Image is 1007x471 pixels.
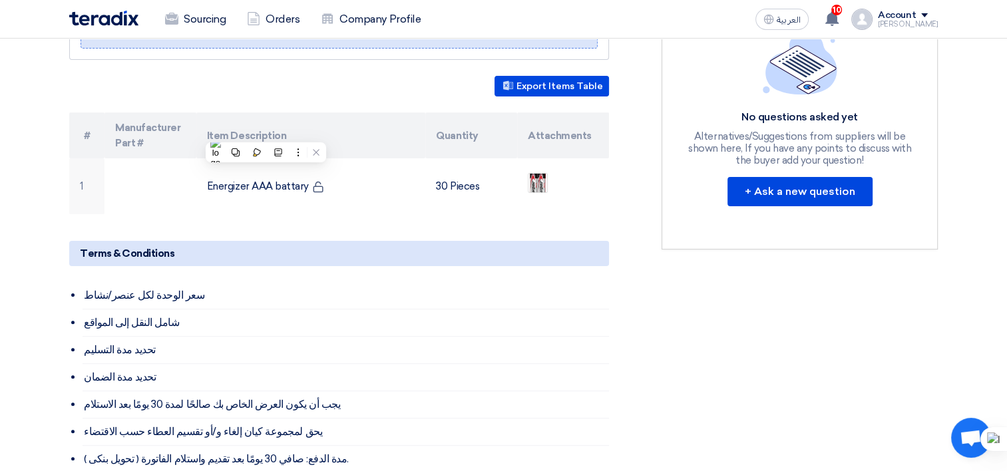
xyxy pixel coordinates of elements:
[83,282,609,309] li: سعر الوحدة لكل عنصر/نشاط
[196,158,426,214] td: Energizer AAA battary
[777,15,801,25] span: العربية
[69,11,138,26] img: Teradix logo
[83,418,609,446] li: يحق لمجموعة كيان إلغاء و/أو تقسيم العطاء حسب الاقتضاء
[83,364,609,391] li: تحديد مدة الضمان
[831,5,842,15] span: 10
[755,9,809,30] button: العربية
[236,5,310,34] a: Orders
[878,10,916,21] div: Account
[517,112,609,158] th: Attachments
[83,309,609,337] li: شامل النقل إلى المواقع
[528,164,547,203] img: AAA_1757338997593.png
[727,177,873,206] button: + Ask a new question
[495,76,609,96] button: Export Items Table
[69,112,104,158] th: #
[83,337,609,364] li: تحديد مدة التسليم
[196,112,426,158] th: Item Description
[154,5,236,34] a: Sourcing
[687,130,913,166] div: Alternatives/Suggestions from suppliers will be shown here, If you have any points to discuss wit...
[425,112,517,158] th: Quantity
[851,9,873,30] img: profile_test.png
[878,21,938,28] div: [PERSON_NAME]
[310,5,431,34] a: Company Profile
[83,391,609,418] li: يجب أن يكون العرض الخاص بك صالحًا لمدة 30 يومًا بعد الاستلام
[951,418,991,458] div: Open chat
[687,110,913,124] div: No questions asked yet
[425,158,517,214] td: 30 Pieces
[763,31,837,94] img: empty_state_list.svg
[104,112,196,158] th: Manufacturer Part #
[69,158,104,214] td: 1
[80,246,174,261] span: Terms & Conditions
